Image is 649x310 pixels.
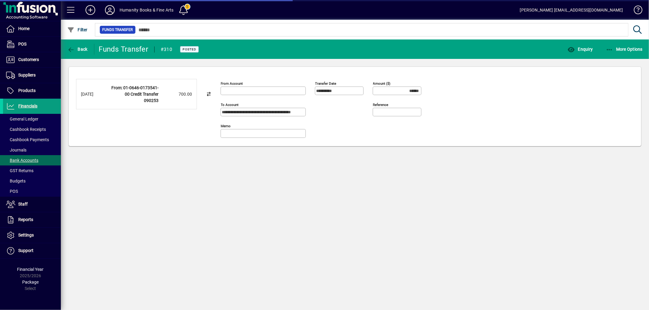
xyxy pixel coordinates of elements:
[3,21,61,36] a: Home
[18,42,26,46] span: POS
[3,52,61,67] a: Customers
[221,124,231,128] mat-label: Memo
[629,1,641,21] a: Knowledge Base
[18,73,36,77] span: Suppliers
[99,44,148,54] div: Funds Transfer
[3,165,61,176] a: GST Returns
[3,83,61,98] a: Products
[120,5,174,15] div: Humanity Books & Fine Arts
[606,47,643,52] span: More Options
[6,158,38,163] span: Bank Accounts
[18,217,33,222] span: Reports
[221,81,243,86] mat-label: From account
[6,168,33,173] span: GST Returns
[22,280,39,284] span: Package
[373,81,391,86] mat-label: Amount ($)
[81,5,100,15] button: Add
[3,228,61,243] a: Settings
[18,57,39,62] span: Customers
[18,104,37,108] span: Financials
[567,47,593,52] span: Enquiry
[81,91,105,97] div: [DATE]
[6,137,49,142] span: Cashbook Payments
[67,47,88,52] span: Back
[183,47,196,51] span: Posted
[18,202,28,206] span: Staff
[520,5,623,15] div: [PERSON_NAME] [EMAIL_ADDRESS][DOMAIN_NAME]
[6,179,26,183] span: Budgets
[17,267,44,272] span: Financial Year
[18,88,36,93] span: Products
[373,103,389,107] mat-label: Reference
[315,81,337,86] mat-label: Transfer date
[18,26,30,31] span: Home
[3,212,61,227] a: Reports
[3,155,61,165] a: Bank Accounts
[6,117,38,121] span: General Ledger
[61,44,94,55] app-page-header-button: Back
[3,197,61,212] a: Staff
[161,45,172,54] div: #310
[102,27,133,33] span: Funds Transfer
[3,37,61,52] a: POS
[6,127,46,132] span: Cashbook Receipts
[3,124,61,135] a: Cashbook Receipts
[3,186,61,196] a: POS
[18,248,33,253] span: Support
[100,5,120,15] button: Profile
[6,189,18,194] span: POS
[566,44,594,55] button: Enquiry
[67,27,88,32] span: Filter
[3,114,61,124] a: General Ledger
[3,68,61,83] a: Suppliers
[162,91,192,97] div: 700.00
[66,44,89,55] button: Back
[3,243,61,258] a: Support
[6,148,26,152] span: Journals
[111,85,159,103] strong: From: 01-0646-0173541-00 Credit Transfer 090253
[66,24,89,35] button: Filter
[3,176,61,186] a: Budgets
[221,103,239,107] mat-label: To account
[3,135,61,145] a: Cashbook Payments
[604,44,644,55] button: More Options
[3,145,61,155] a: Journals
[18,233,34,237] span: Settings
